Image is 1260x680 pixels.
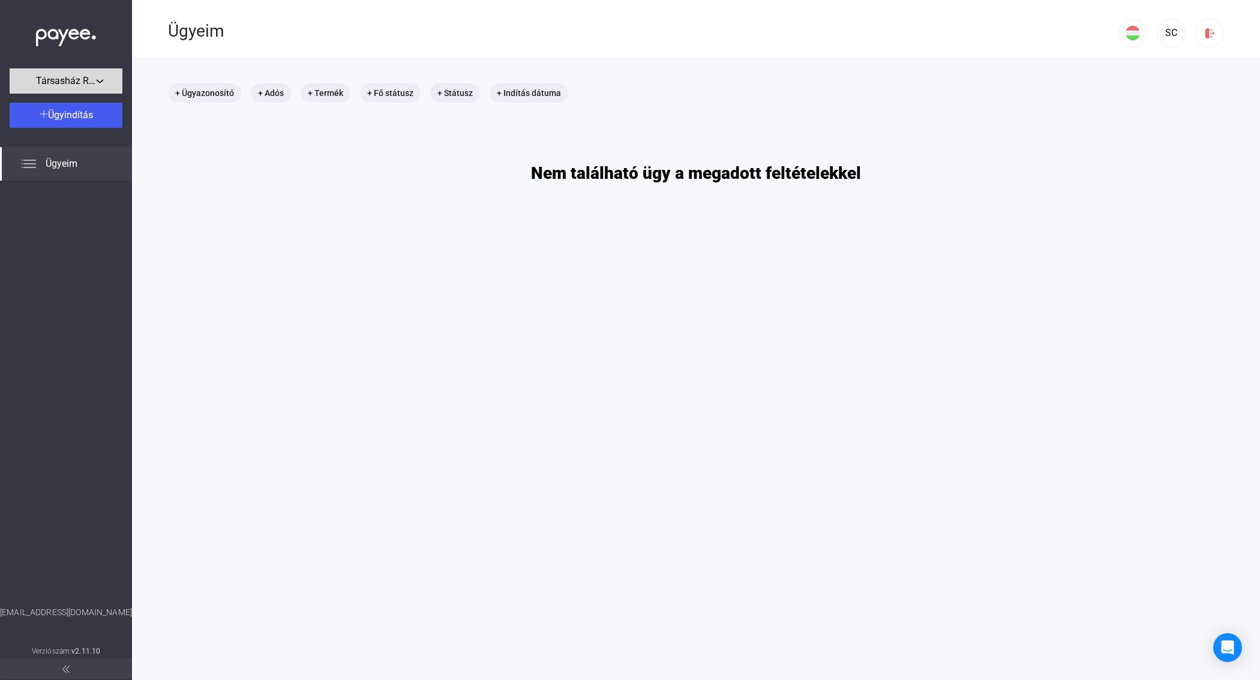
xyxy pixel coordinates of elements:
img: plus-white.svg [40,110,48,118]
img: logout-red [1204,27,1216,40]
mat-chip: + Státusz [430,83,480,103]
mat-chip: + Indítás dátuma [490,83,568,103]
div: Ügyeim [168,21,1118,41]
button: Társasház Révész [DATE] [10,68,122,94]
button: HU [1118,19,1147,47]
strong: v2.11.10 [71,647,100,655]
div: Open Intercom Messenger [1213,633,1242,662]
img: white-payee-white-dot.svg [36,22,96,47]
img: list.svg [22,157,36,171]
span: Ügyeim [46,157,77,171]
button: Ügyindítás [10,103,122,128]
button: logout-red [1195,19,1224,47]
mat-chip: + Adós [251,83,291,103]
h1: Nem található ügy a megadott feltételekkel [531,163,861,184]
mat-chip: + Ügyazonosító [168,83,241,103]
img: HU [1126,26,1140,40]
mat-chip: + Termék [301,83,350,103]
div: SC [1161,26,1181,40]
mat-chip: + Fő státusz [360,83,421,103]
span: Társasház Révész [DATE] [36,74,96,88]
span: Ügyindítás [48,109,93,121]
img: arrow-double-left-grey.svg [62,666,70,673]
button: SC [1157,19,1186,47]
